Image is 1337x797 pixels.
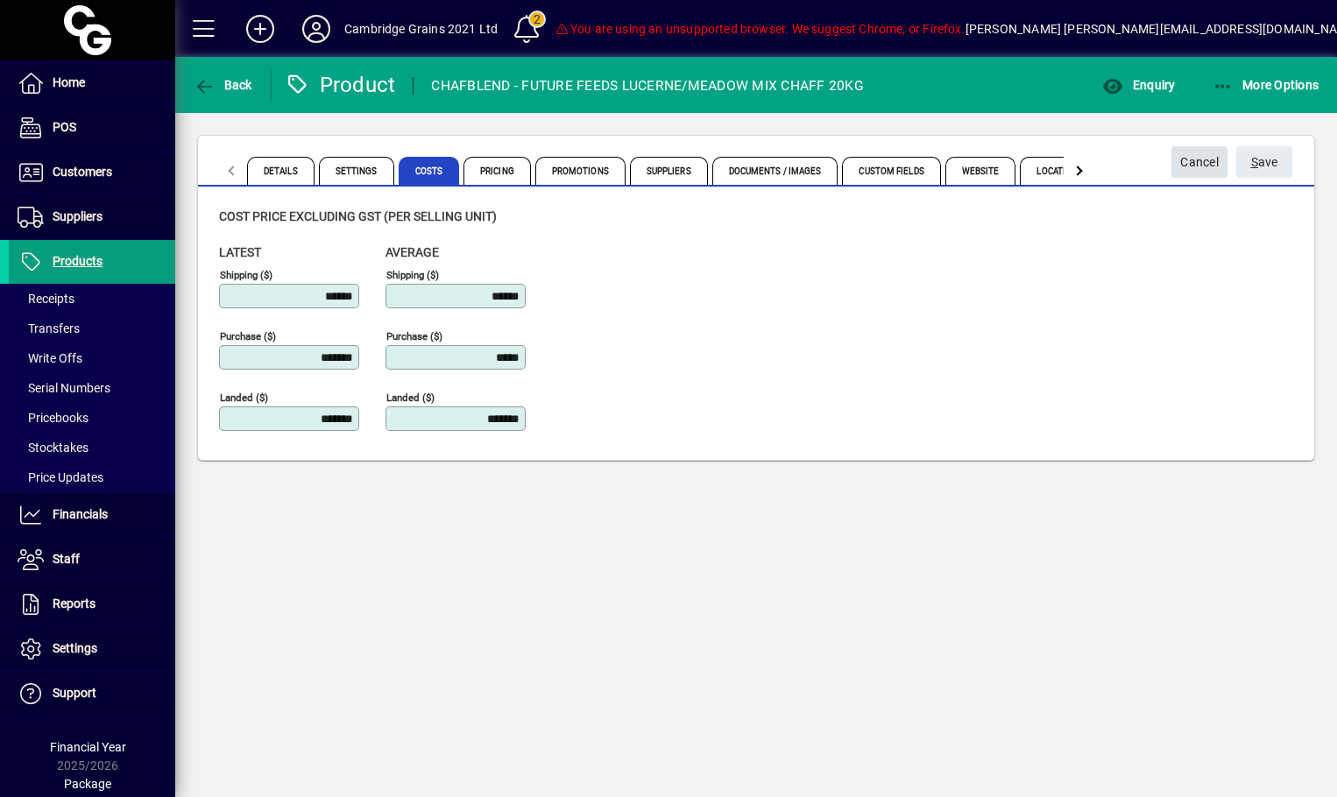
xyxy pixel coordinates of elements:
[463,157,531,185] span: Pricing
[1251,148,1278,177] span: ave
[53,75,85,89] span: Home
[232,13,288,45] button: Add
[9,373,175,403] a: Serial Numbers
[18,292,74,306] span: Receipts
[18,411,88,425] span: Pricebooks
[9,195,175,239] a: Suppliers
[18,351,82,365] span: Write Offs
[945,157,1016,185] span: Website
[189,69,257,101] button: Back
[386,269,439,281] mat-label: Shipping ($)
[431,72,864,100] div: CHAFBLEND - FUTURE FEEDS LUCERNE/MEADOW MIX CHAFF 20KG
[18,470,103,484] span: Price Updates
[9,314,175,343] a: Transfers
[9,343,175,373] a: Write Offs
[9,493,175,537] a: Financials
[9,538,175,582] a: Staff
[9,433,175,462] a: Stocktakes
[220,269,272,281] mat-label: Shipping ($)
[9,284,175,314] a: Receipts
[175,69,272,101] app-page-header-button: Back
[1102,78,1175,92] span: Enquiry
[18,321,80,335] span: Transfers
[288,13,344,45] button: Profile
[344,15,498,43] div: Cambridge Grains 2021 Ltd
[9,627,175,671] a: Settings
[712,157,838,185] span: Documents / Images
[285,71,396,99] div: Product
[535,157,626,185] span: Promotions
[9,672,175,716] a: Support
[194,78,252,92] span: Back
[1171,146,1227,178] button: Cancel
[53,641,97,655] span: Settings
[1020,157,1100,185] span: Locations
[53,254,103,268] span: Products
[1180,148,1219,177] span: Cancel
[9,403,175,433] a: Pricebooks
[9,106,175,150] a: POS
[53,552,80,566] span: Staff
[50,740,126,754] span: Financial Year
[247,157,315,185] span: Details
[9,582,175,626] a: Reports
[386,391,435,404] mat-label: Landed ($)
[386,245,439,259] span: Average
[1098,69,1179,101] button: Enquiry
[399,157,460,185] span: Costs
[319,157,394,185] span: Settings
[219,209,497,223] span: Cost price excluding GST (per selling unit)
[1208,69,1324,101] button: More Options
[630,157,708,185] span: Suppliers
[18,381,110,395] span: Serial Numbers
[842,157,940,185] span: Custom Fields
[53,209,103,223] span: Suppliers
[219,245,261,259] span: Latest
[220,330,276,342] mat-label: Purchase ($)
[53,165,112,179] span: Customers
[1236,146,1292,178] button: Save
[386,330,442,342] mat-label: Purchase ($)
[1251,155,1258,169] span: S
[18,441,88,455] span: Stocktakes
[53,596,95,610] span: Reports
[9,61,175,105] a: Home
[9,151,175,194] a: Customers
[555,22,965,36] span: You are using an unsupported browser. We suggest Chrome, or Firefox.
[64,777,111,791] span: Package
[53,507,108,521] span: Financials
[9,462,175,492] a: Price Updates
[220,391,268,404] mat-label: Landed ($)
[53,686,96,700] span: Support
[53,120,76,134] span: POS
[1213,78,1319,92] span: More Options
